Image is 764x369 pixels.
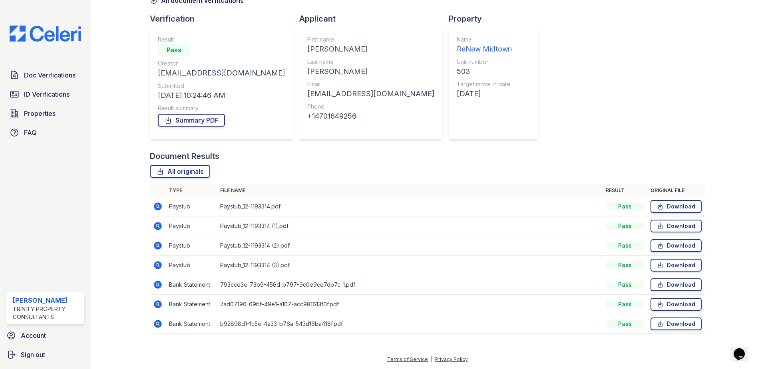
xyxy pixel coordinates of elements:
span: Sign out [21,350,45,359]
div: [PERSON_NAME] [307,66,434,77]
td: 7ad07190-69bf-49e1-a107-acc981613f0f.pdf [217,295,603,314]
div: 503 [457,66,512,77]
a: Terms of Service [387,356,428,362]
th: Original file [647,184,705,197]
td: Paystub [166,216,217,236]
a: Download [651,220,702,232]
a: FAQ [6,125,84,141]
div: Pass [606,261,644,269]
a: Download [651,317,702,330]
a: Sign out [3,347,88,363]
span: Properties [24,109,56,118]
div: [PERSON_NAME] [13,296,81,305]
img: CE_Logo_Blue-a8612792a0a2168367f1c8372b55b34899dd931a85d93a1a3d3e32e68fde9ad4.png [3,26,88,42]
div: Trinity Property Consultants [13,305,81,321]
div: Pass [606,222,644,230]
th: File name [217,184,603,197]
td: Paystub_12-1193314 (1).pdf [217,216,603,236]
div: Pass [606,281,644,289]
th: Type [166,184,217,197]
div: [EMAIL_ADDRESS][DOMAIN_NAME] [307,88,434,99]
div: [DATE] [457,88,512,99]
a: ID Verifications [6,86,84,102]
div: Pass [606,242,644,250]
td: 793cce3e-73b9-456d-b797-9c0e9ce7db7c-1.pdf [217,275,603,295]
div: Applicant [299,13,449,24]
div: [PERSON_NAME] [307,44,434,55]
a: Download [651,200,702,213]
span: Doc Verifications [24,70,76,80]
div: Target move in date [457,80,512,88]
a: Download [651,278,702,291]
td: Paystub_12-1193314.pdf [217,197,603,216]
div: [DATE] 10:24:46 AM [158,90,285,101]
td: Bank Statement [166,314,217,334]
td: Paystub [166,256,217,275]
a: Name ReNew Midtown [457,36,512,55]
a: Doc Verifications [6,67,84,83]
a: Download [651,259,702,272]
div: Pass [606,320,644,328]
span: Account [21,331,46,340]
a: Summary PDF [158,114,225,127]
td: Paystub [166,236,217,256]
div: Result [158,36,285,44]
td: Bank Statement [166,275,217,295]
div: +14701649256 [307,111,434,122]
td: Paystub_12-1193314 (3).pdf [217,256,603,275]
div: First name [307,36,434,44]
div: [EMAIL_ADDRESS][DOMAIN_NAME] [158,67,285,79]
th: Result [603,184,647,197]
div: | [431,356,432,362]
div: Name [457,36,512,44]
a: All originals [150,165,210,178]
div: Submitted [158,82,285,90]
div: Verification [150,13,299,24]
div: Pass [606,202,644,210]
div: ReNew Midtown [457,44,512,55]
div: Result summary [158,104,285,112]
div: Email [307,80,434,88]
a: Download [651,239,702,252]
div: Phone [307,103,434,111]
div: Last name [307,58,434,66]
td: Paystub_12-1193314 (2).pdf [217,236,603,256]
div: Document Results [150,151,219,162]
a: Account [3,327,88,343]
div: Pass [158,44,190,56]
span: FAQ [24,128,37,137]
td: Paystub [166,197,217,216]
span: ID Verifications [24,89,70,99]
a: Privacy Policy [435,356,468,362]
iframe: chat widget [730,337,756,361]
div: Pass [606,300,644,308]
div: Creator [158,60,285,67]
a: Properties [6,105,84,121]
div: Unit number [457,58,512,66]
td: Bank Statement [166,295,217,314]
td: b92898d1-1c5e-4a33-b76a-543d16ba418f.pdf [217,314,603,334]
div: Property [449,13,545,24]
a: Download [651,298,702,311]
